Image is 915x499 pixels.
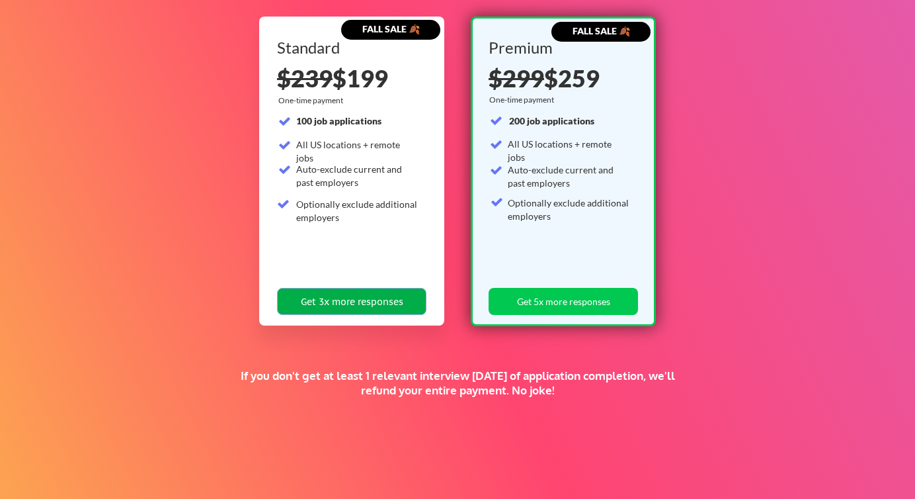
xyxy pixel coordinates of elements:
div: Standard [277,40,422,56]
div: Auto-exclude current and past employers [296,163,418,189]
div: Optionally exclude additional employers [508,197,630,222]
div: One-time payment [489,95,558,105]
div: If you don't get at least 1 relevant interview [DATE] of application completion, we'll refund you... [229,369,686,398]
s: $299 [489,64,544,93]
div: One-time payment [278,95,347,106]
button: Get 5x more responses [489,288,638,315]
div: $259 [489,66,633,90]
strong: FALL SALE 🍂 [362,23,420,34]
strong: FALL SALE 🍂 [573,25,630,36]
div: Auto-exclude current and past employers [508,163,630,189]
div: All US locations + remote jobs [296,138,418,164]
s: $239 [277,64,333,93]
strong: 100 job applications [296,115,381,126]
button: Get 3x more responses [277,288,426,315]
div: $199 [277,66,426,90]
div: All US locations + remote jobs [508,138,630,163]
strong: 200 job applications [509,115,594,126]
div: Optionally exclude additional employers [296,198,418,224]
div: Premium [489,40,633,56]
